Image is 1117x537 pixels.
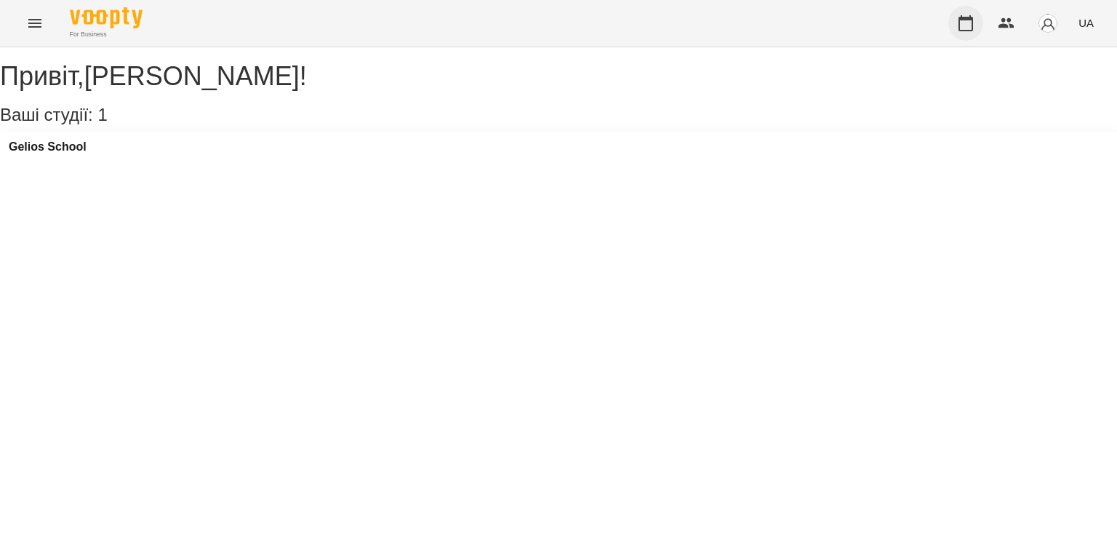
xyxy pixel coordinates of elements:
[9,140,87,154] a: Gelios School
[70,7,143,28] img: Voopty Logo
[70,30,143,39] span: For Business
[97,105,107,124] span: 1
[17,6,52,41] button: Menu
[1073,9,1100,36] button: UA
[1078,15,1094,31] span: UA
[1038,13,1058,33] img: avatar_s.png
